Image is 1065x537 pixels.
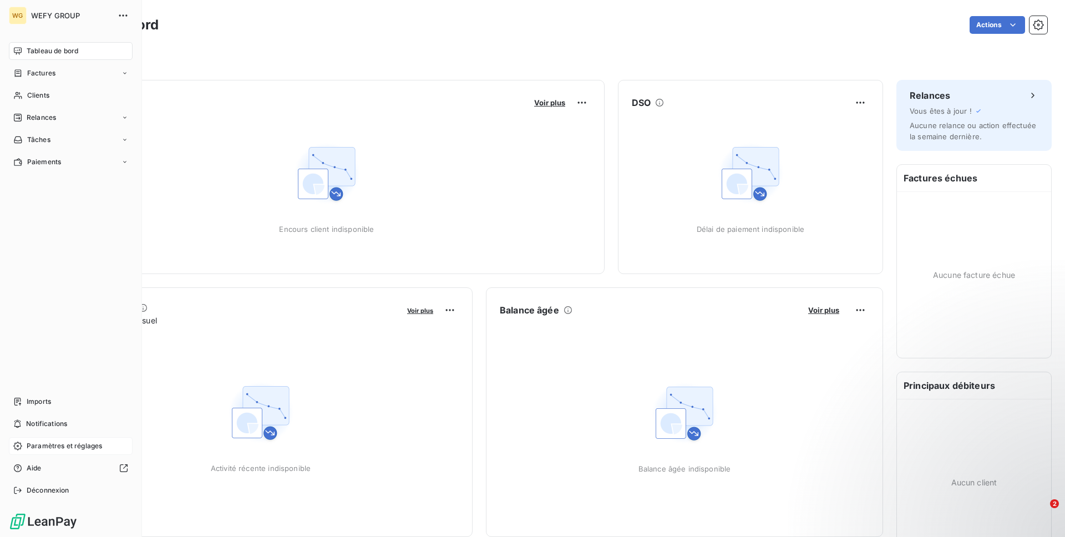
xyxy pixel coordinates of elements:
[531,98,569,108] button: Voir plus
[9,513,78,530] img: Logo LeanPay
[897,372,1051,399] h6: Principaux débiteurs
[897,165,1051,191] h6: Factures échues
[9,7,27,24] div: WG
[970,16,1025,34] button: Actions
[27,113,56,123] span: Relances
[715,138,786,209] img: Empty state
[27,485,69,495] span: Déconnexion
[279,225,374,234] span: Encours client indisponible
[225,377,296,448] img: Empty state
[632,96,651,109] h6: DSO
[910,121,1036,141] span: Aucune relance ou action effectuée la semaine dernière.
[26,419,67,429] span: Notifications
[910,89,950,102] h6: Relances
[910,107,972,115] span: Vous êtes à jour !
[404,305,437,315] button: Voir plus
[63,315,399,326] span: Chiffre d'affaires mensuel
[27,397,51,407] span: Imports
[211,464,311,473] span: Activité récente indisponible
[9,459,133,477] a: Aide
[933,269,1015,281] span: Aucune facture échue
[27,463,42,473] span: Aide
[808,306,839,315] span: Voir plus
[1050,499,1059,508] span: 2
[27,68,55,78] span: Factures
[31,11,111,20] span: WEFY GROUP
[1027,499,1054,526] iframe: Intercom live chat
[407,307,433,315] span: Voir plus
[649,378,720,449] img: Empty state
[291,138,362,209] img: Empty state
[697,225,805,234] span: Délai de paiement indisponible
[27,90,49,100] span: Clients
[500,303,559,317] h6: Balance âgée
[27,135,50,145] span: Tâches
[27,157,61,167] span: Paiements
[27,441,102,451] span: Paramètres et réglages
[638,464,731,473] span: Balance âgée indisponible
[27,46,78,56] span: Tableau de bord
[534,98,565,107] span: Voir plus
[805,305,843,315] button: Voir plus
[843,429,1065,507] iframe: Intercom notifications message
